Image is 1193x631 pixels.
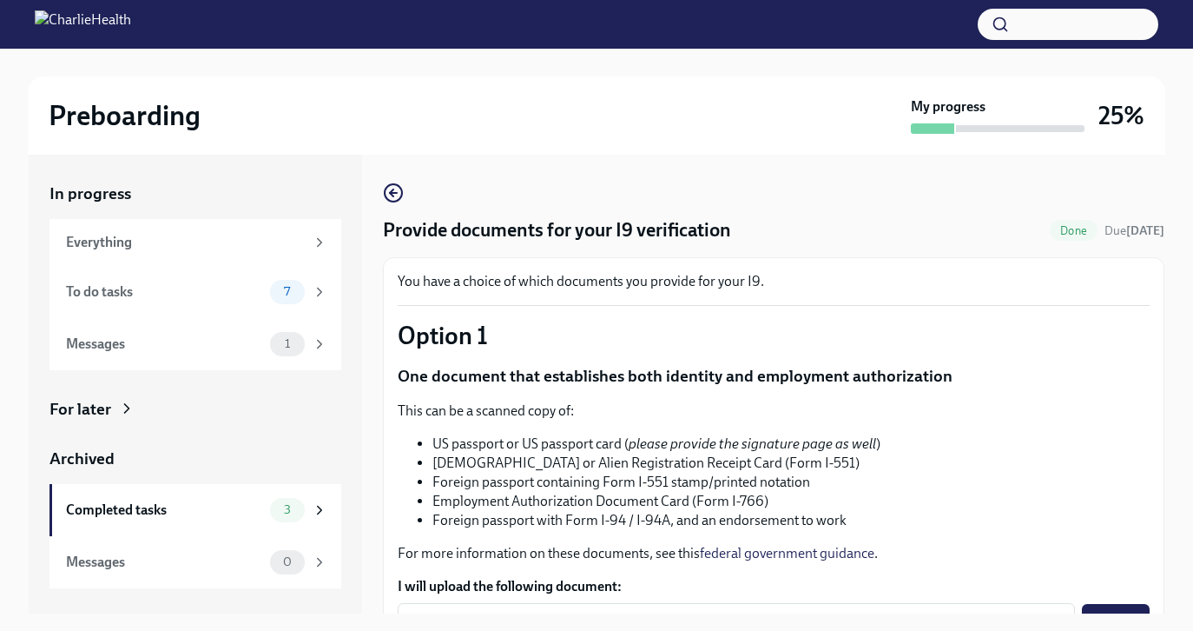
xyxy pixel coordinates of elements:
a: In progress [49,183,341,205]
li: [DEMOGRAPHIC_DATA] or Alien Registration Receipt Card (Form I-551) [432,454,1150,473]
div: Messages [66,335,263,354]
a: Messages1 [49,318,341,370]
p: Option 1 [398,320,1150,351]
a: Completed tasks3 [49,484,341,536]
a: Archived [49,448,341,470]
a: For later [49,398,341,421]
span: 0 [273,555,302,568]
p: You have a choice of which documents you provide for your I9. [398,272,1150,291]
div: To do tasks [66,282,263,302]
a: Messages0 [49,536,341,588]
img: CharlieHealth [35,10,131,38]
div: Messages [66,553,263,572]
div: Completed tasks [66,501,263,520]
div: For later [49,398,111,421]
h2: Preboarding [49,98,201,133]
h3: 25% [1098,100,1144,131]
h4: Provide documents for your I9 verification [383,217,731,243]
p: For more information on these documents, see this . [398,544,1150,563]
strong: [DATE] [1126,223,1164,238]
label: I will upload the following document: [398,577,1150,596]
li: Employment Authorization Document Card (Form I-766) [432,492,1150,511]
li: US passport or US passport card ( ) [432,435,1150,454]
span: 1 [274,337,300,350]
div: Everything [66,233,305,252]
em: please provide the signature page as well [629,435,876,452]
span: Submit [1094,613,1137,630]
span: Done [1050,224,1097,237]
span: September 29th, 2025 08:00 [1104,223,1164,239]
li: Foreign passport containing Form I-551 stamp/printed notation [432,473,1150,492]
p: One document that establishes both identity and employment authorization [398,365,1150,388]
li: Foreign passport with Form I-94 / I-94A, and an endorsement to work [432,511,1150,530]
a: To do tasks7 [49,266,341,318]
span: 3 [274,503,301,516]
span: 7 [274,285,300,298]
p: This can be a scanned copy of: [398,402,1150,421]
span: Due [1104,223,1164,238]
strong: My progress [911,97,985,116]
a: Everything [49,219,341,266]
a: federal government guidance [700,545,874,561]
